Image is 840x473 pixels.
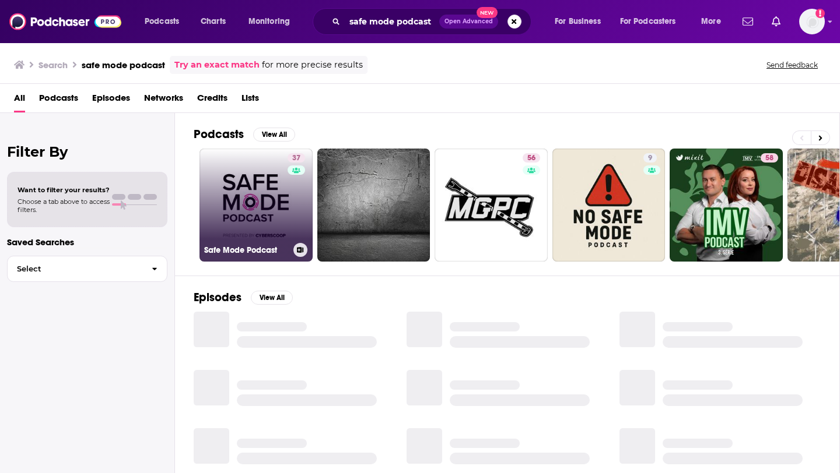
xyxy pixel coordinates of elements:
a: Try an exact match [174,58,260,72]
span: 56 [527,153,535,164]
span: Logged in as AustinGood [799,9,825,34]
a: EpisodesView All [194,290,293,305]
a: Networks [144,89,183,112]
a: Credits [197,89,228,112]
button: View All [253,128,295,142]
span: Monitoring [249,13,290,30]
a: Podcasts [39,89,78,112]
span: Podcasts [145,13,179,30]
span: New [477,7,498,18]
button: Send feedback [763,60,821,70]
a: 56 [435,149,548,262]
button: Open AdvancedNew [439,15,498,29]
a: Episodes [92,89,130,112]
a: Lists [242,89,259,112]
h3: Search [38,59,68,70]
a: All [14,89,25,112]
button: open menu [240,12,305,31]
button: View All [251,291,293,305]
img: Podchaser - Follow, Share and Rate Podcasts [9,10,121,33]
a: 58 [761,153,778,163]
h2: Podcasts [194,127,244,142]
span: Select [8,265,142,273]
h3: safe mode podcast [82,59,165,70]
span: 9 [648,153,652,164]
button: Select [7,256,167,282]
p: Saved Searches [7,236,167,248]
span: Charts [201,13,226,30]
span: Open Advanced [444,19,493,24]
a: 37Safe Mode Podcast [199,149,313,262]
span: for more precise results [262,58,363,72]
button: open menu [136,12,194,31]
a: Show notifications dropdown [738,12,758,31]
a: Show notifications dropdown [767,12,785,31]
button: Show profile menu [799,9,825,34]
span: More [701,13,721,30]
a: Charts [193,12,233,31]
h3: Safe Mode Podcast [204,245,289,255]
button: open menu [547,12,615,31]
span: For Business [555,13,601,30]
img: User Profile [799,9,825,34]
a: 9 [552,149,666,262]
a: 9 [643,153,657,163]
h2: Episodes [194,290,242,305]
span: Want to filter your results? [17,186,110,194]
span: For Podcasters [620,13,676,30]
a: PodcastsView All [194,127,295,142]
button: open menu [693,12,736,31]
input: Search podcasts, credits, & more... [345,12,439,31]
button: open menu [612,12,693,31]
a: 58 [670,149,783,262]
svg: Add a profile image [815,9,825,18]
span: 58 [765,153,773,164]
h2: Filter By [7,143,167,160]
span: 37 [292,153,300,164]
div: Search podcasts, credits, & more... [324,8,542,35]
a: 56 [523,153,540,163]
a: 37 [288,153,305,163]
span: Choose a tab above to access filters. [17,197,110,214]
